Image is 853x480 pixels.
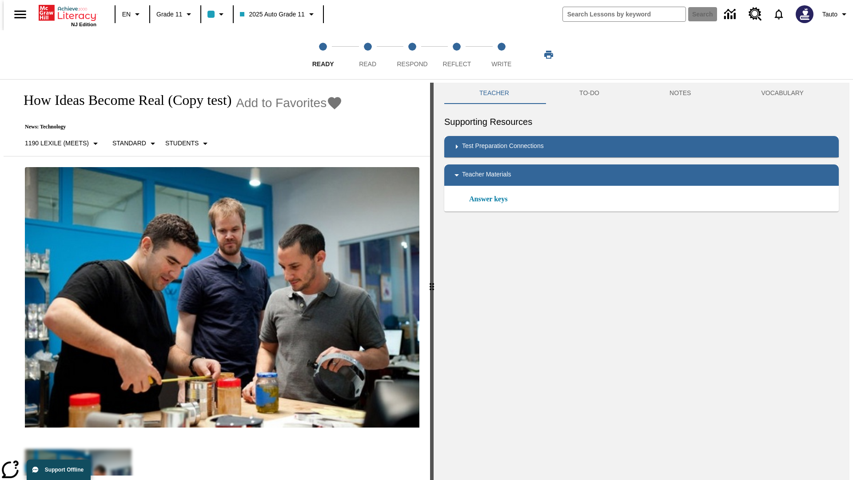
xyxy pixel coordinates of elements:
button: Scaffolds, Standard [109,136,162,152]
span: EN [122,10,131,19]
input: search field [563,7,686,21]
button: Respond step 3 of 5 [387,30,438,79]
span: 2025 Auto Grade 11 [240,10,304,19]
button: NOTES [634,83,726,104]
p: Teacher Materials [462,170,511,180]
span: Ready [312,60,334,68]
p: 1190 Lexile (Meets) [25,139,89,148]
span: Tauto [822,10,837,19]
img: Avatar [796,5,813,23]
div: activity [434,83,849,480]
button: TO-DO [544,83,634,104]
button: Write step 5 of 5 [476,30,527,79]
span: Reflect [443,60,471,68]
button: Add to Favorites - How Ideas Become Real (Copy test) [236,95,343,111]
p: Standard [112,139,146,148]
button: Select a new avatar [790,3,819,26]
button: Class: 2025 Auto Grade 11, Select your class [236,6,320,22]
span: Support Offline [45,467,84,473]
button: VOCABULARY [726,83,839,104]
button: Profile/Settings [819,6,853,22]
div: Instructional Panel Tabs [444,83,839,104]
button: Ready step 1 of 5 [297,30,349,79]
button: Read step 2 of 5 [342,30,393,79]
span: NJ Edition [71,22,96,27]
button: Select Student [162,136,214,152]
a: Answer keys, Will open in new browser window or tab [469,194,507,204]
div: Teacher Materials [444,164,839,186]
a: Resource Center, Will open in new tab [743,2,767,26]
span: Read [359,60,376,68]
button: Reflect step 4 of 5 [431,30,482,79]
div: Press Enter or Spacebar and then press right and left arrow keys to move the slider [430,83,434,480]
span: Write [491,60,511,68]
a: Data Center [719,2,743,27]
div: reading [4,83,430,476]
h6: Supporting Resources [444,115,839,129]
button: Language: EN, Select a language [118,6,147,22]
div: Test Preparation Connections [444,136,839,157]
a: Notifications [767,3,790,26]
img: Quirky founder Ben Kaufman tests a new product with co-worker Gaz Brown and product inventor Jon ... [25,167,419,428]
span: Respond [397,60,427,68]
button: Print [534,47,563,63]
button: Teacher [444,83,544,104]
p: News: Technology [14,124,343,130]
div: Home [39,3,96,27]
button: Select Lexile, 1190 Lexile (Meets) [21,136,104,152]
p: Test Preparation Connections [462,141,544,152]
h1: How Ideas Become Real (Copy test) [14,92,231,108]
span: Grade 11 [156,10,182,19]
button: Support Offline [27,460,91,480]
button: Open side menu [7,1,33,28]
button: Grade: Grade 11, Select a grade [153,6,198,22]
span: Add to Favorites [236,96,327,110]
button: Class color is light blue. Change class color [204,6,230,22]
p: Students [165,139,199,148]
